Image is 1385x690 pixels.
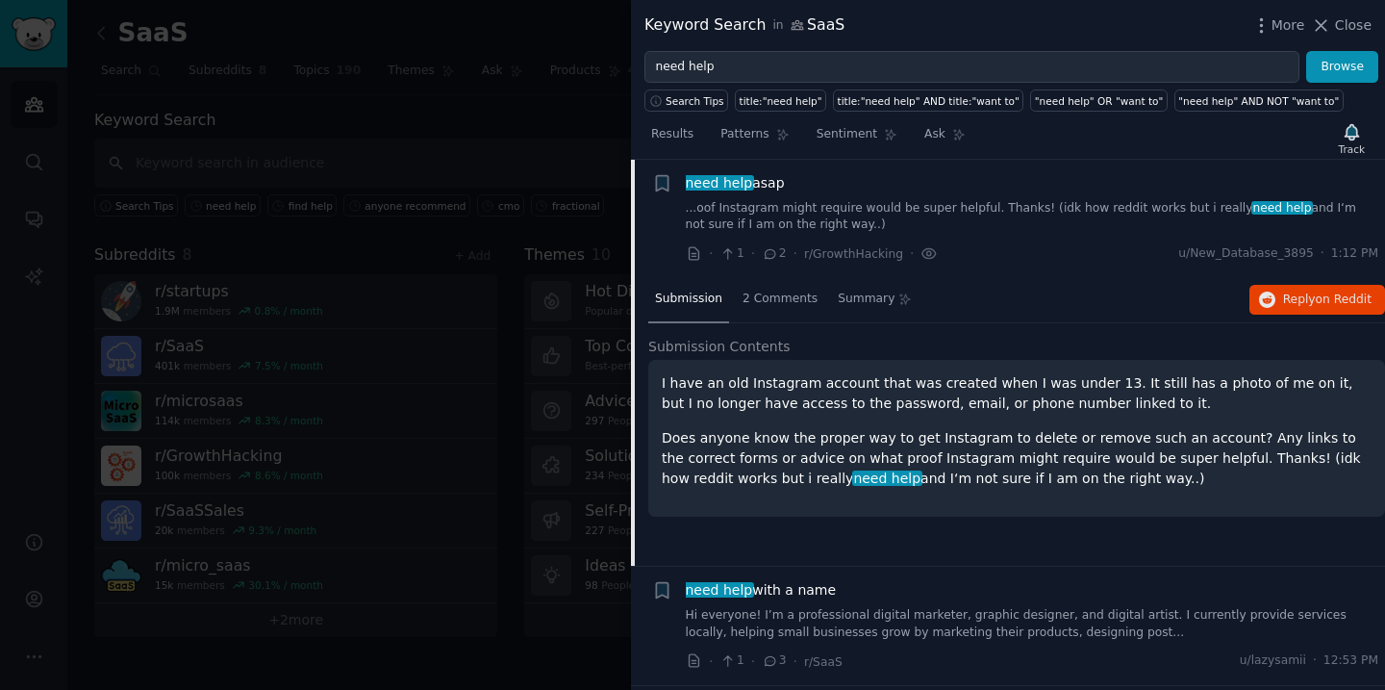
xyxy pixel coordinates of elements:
[751,652,755,672] span: ·
[662,373,1372,414] p: I have an old Instagram account that was created when I was under 13. It still has a photo of me ...
[662,428,1372,489] p: Does anyone know the proper way to get Instagram to delete or remove such an account? Any links t...
[1240,652,1306,670] span: u/lazysamii
[1339,142,1365,156] div: Track
[655,291,722,308] span: Submission
[1323,652,1378,670] span: 12:53 PM
[1251,201,1314,215] span: need help
[743,291,818,308] span: 2 Comments
[1249,285,1385,316] button: Replyon Reddit
[686,173,785,193] a: need helpasap
[719,652,743,670] span: 1
[686,173,785,193] span: asap
[1316,293,1372,306] span: on Reddit
[735,89,826,112] a: title:"need help"
[686,200,1379,234] a: ...oof Instagram might require would be super helpful. Thanks! (idk how reddit works but i really...
[1251,15,1305,36] button: More
[762,245,786,263] span: 2
[804,655,843,669] span: r/SaaS
[651,126,693,143] span: Results
[910,243,914,264] span: ·
[1035,94,1164,108] div: "need help" OR "want to"
[740,94,822,108] div: title:"need help"
[1272,15,1305,36] span: More
[714,119,795,159] a: Patterns
[1335,15,1372,36] span: Close
[644,13,844,38] div: Keyword Search SaaS
[644,51,1299,84] input: Try a keyword related to your business
[817,126,877,143] span: Sentiment
[686,580,837,601] span: with a name
[686,580,837,601] a: need helpwith a name
[644,119,700,159] a: Results
[1311,15,1372,36] button: Close
[666,94,724,108] span: Search Tips
[1321,245,1324,263] span: ·
[1283,292,1372,309] span: Reply
[810,119,904,159] a: Sentiment
[1178,245,1314,263] span: u/New_Database_3895
[709,243,713,264] span: ·
[772,17,783,35] span: in
[719,245,743,263] span: 1
[918,119,972,159] a: Ask
[793,652,797,672] span: ·
[720,126,768,143] span: Patterns
[838,291,894,308] span: Summary
[644,89,728,112] button: Search Tips
[686,607,1379,641] a: Hi everyone! I’m a professional digital marketer, graphic designer, and digital artist. I current...
[924,126,945,143] span: Ask
[793,243,797,264] span: ·
[838,94,1020,108] div: title:"need help" AND title:"want to"
[684,175,754,191] span: need help
[1306,51,1378,84] button: Browse
[1174,89,1344,112] a: "need help" AND NOT "want to"
[684,582,754,598] span: need help
[852,471,922,486] span: need help
[804,247,903,261] span: r/GrowthHacking
[1313,652,1317,670] span: ·
[751,243,755,264] span: ·
[762,652,786,670] span: 3
[833,89,1023,112] a: title:"need help" AND title:"want to"
[1331,245,1378,263] span: 1:12 PM
[648,337,791,357] span: Submission Contents
[1332,118,1372,159] button: Track
[1178,94,1339,108] div: "need help" AND NOT "want to"
[709,652,713,672] span: ·
[1030,89,1168,112] a: "need help" OR "want to"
